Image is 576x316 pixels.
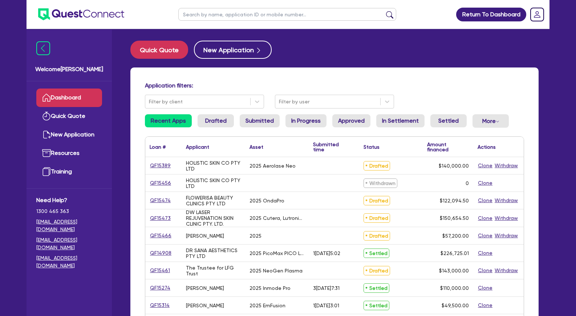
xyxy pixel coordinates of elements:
[494,214,518,222] button: Withdraw
[332,114,370,127] a: Approved
[150,231,172,240] a: QF15466
[150,249,172,257] a: QF14908
[313,250,340,256] div: 1[DATE]5:02
[494,231,518,240] button: Withdraw
[178,8,396,21] input: Search by name, application ID or mobile number...
[440,285,469,291] span: $110,000.00
[35,65,103,74] span: Welcome [PERSON_NAME]
[472,114,509,128] button: Dropdown toggle
[494,266,518,275] button: Withdraw
[36,208,102,215] span: 1300 465 363
[440,198,469,204] span: $122,094.50
[240,114,280,127] a: Submitted
[364,196,390,205] span: Drafted
[150,179,171,187] a: QF15456
[150,196,171,205] a: QF15474
[36,126,102,144] a: New Application
[494,196,518,205] button: Withdraw
[441,250,469,256] span: $226,725.01
[478,179,493,187] button: Clone
[150,301,170,309] a: QF15314
[150,144,166,149] div: Loan #
[250,250,304,256] div: 2025 PicoMax PICO Laser
[442,233,469,239] span: $57,200.00
[36,89,102,107] a: Dashboard
[528,5,547,24] a: Dropdown toggle
[440,215,469,221] span: $150,654.50
[430,114,467,127] a: Settled
[364,178,397,188] span: Withdrawn
[364,144,380,149] div: Status
[36,218,102,233] a: [EMAIL_ADDRESS][DOMAIN_NAME]
[38,8,124,20] img: quest-connect-logo-blue
[313,303,339,308] div: 1[DATE]3:01
[250,198,284,204] div: 2025 OndaPro
[364,266,390,275] span: Drafted
[186,160,241,172] div: HOLISTIC SKIN CO PTY LTD
[439,268,469,274] span: $143,000.00
[36,254,102,270] a: [EMAIL_ADDRESS][DOMAIN_NAME]
[150,284,171,292] a: QF15274
[478,144,496,149] div: Actions
[186,265,241,276] div: The Trustee for LFG Trust
[250,268,303,274] div: 2025 NeoGen Plasma
[186,195,241,206] div: FLOWERISA BEAUTY CLINICS PTY LTD
[36,144,102,163] a: Resources
[186,144,209,149] div: Applicant
[186,303,224,308] div: [PERSON_NAME]
[478,249,493,257] button: Clone
[150,161,171,170] a: QF15389
[478,301,493,309] button: Clone
[456,8,526,21] a: Return To Dashboard
[442,303,469,308] span: $49,500.00
[364,249,389,258] span: Settled
[186,177,241,189] div: HOLISTIC SKIN CO PTY LTD
[145,114,192,127] a: Recent Apps
[427,142,469,152] div: Amount financed
[186,247,241,259] div: DR SANA AESTHETICS PTY LTD
[439,163,469,169] span: $140,000.00
[42,149,51,157] img: resources
[250,215,304,221] div: 2025 Cutera, Lutronic, [PERSON_NAME]
[364,283,389,293] span: Settled
[250,285,291,291] div: 2025 Inmode Pro
[478,196,493,205] button: Clone
[194,41,272,59] button: New Application
[36,163,102,181] a: Training
[186,233,224,239] div: [PERSON_NAME]
[313,285,340,291] div: 3[DATE]7:31
[250,163,296,169] div: 2025 Aerolase Neo
[36,41,50,55] img: icon-menu-close
[250,233,261,239] div: 2025
[186,285,224,291] div: [PERSON_NAME]
[42,167,51,176] img: training
[42,112,51,120] img: quick-quote
[364,231,390,241] span: Drafted
[364,213,390,223] span: Drafted
[42,130,51,139] img: new-application
[36,236,102,251] a: [EMAIL_ADDRESS][DOMAIN_NAME]
[130,41,188,59] button: Quick Quote
[36,196,102,205] span: Need Help?
[376,114,425,127] a: In Settlement
[186,209,241,227] div: DW LASER REJUVENATION SKIN CLINIC PTY. LTD.
[364,161,390,171] span: Drafted
[150,214,171,222] a: QF15473
[478,266,493,275] button: Clone
[478,284,493,292] button: Clone
[466,180,469,186] div: 0
[478,231,493,240] button: Clone
[313,142,348,152] div: Submitted time
[150,266,170,275] a: QF15461
[494,161,518,170] button: Withdraw
[36,107,102,126] a: Quick Quote
[145,82,524,89] h4: Application filters:
[250,144,263,149] div: Asset
[250,303,285,308] div: 2025 EmFusion
[478,214,493,222] button: Clone
[285,114,326,127] a: In Progress
[478,161,493,170] button: Clone
[364,301,389,310] span: Settled
[130,41,194,59] a: Quick Quote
